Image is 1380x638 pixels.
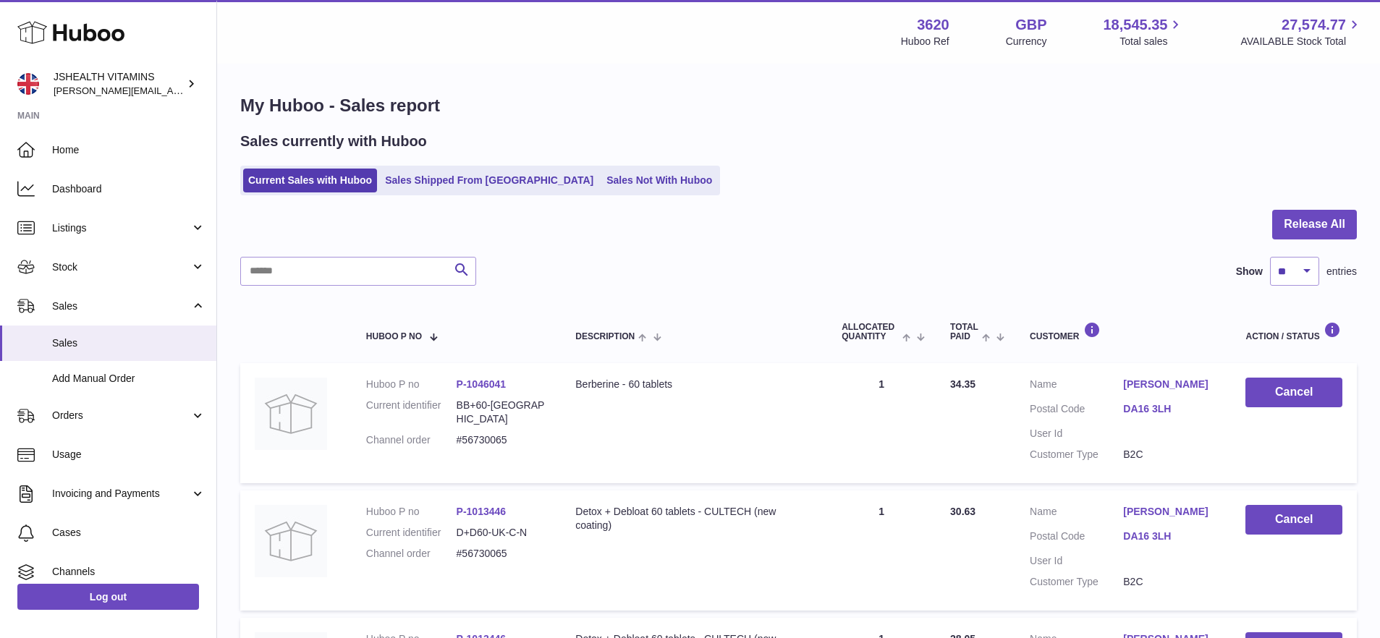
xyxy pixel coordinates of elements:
span: Listings [52,221,190,235]
button: Cancel [1245,378,1342,407]
span: Dashboard [52,182,206,196]
img: no-photo.jpg [255,505,327,577]
dt: Huboo P no [366,505,457,519]
a: P-1046041 [457,378,507,390]
div: Huboo Ref [901,35,949,48]
dd: BB+60-[GEOGRAPHIC_DATA] [457,399,547,426]
span: Orders [52,409,190,422]
a: Log out [17,584,199,610]
span: 34.35 [950,378,975,390]
div: Customer [1030,322,1216,341]
a: Sales Not With Huboo [601,169,717,192]
span: Home [52,143,206,157]
img: francesca@jshealthvitamins.com [17,73,39,95]
div: Berberine - 60 tablets [575,378,813,391]
h2: Sales currently with Huboo [240,132,427,151]
span: Total paid [950,323,978,341]
div: Detox + Debloat 60 tablets - CULTECH (new coating) [575,505,813,532]
dd: B2C [1123,575,1216,589]
dt: Name [1030,505,1123,522]
dt: Customer Type [1030,575,1123,589]
a: 27,574.77 AVAILABLE Stock Total [1240,15,1363,48]
dt: Channel order [366,547,457,561]
dd: B2C [1123,448,1216,462]
dt: Current identifier [366,399,457,426]
dd: #56730065 [457,433,547,447]
span: Channels [52,565,206,579]
strong: 3620 [917,15,949,35]
span: Sales [52,336,206,350]
a: [PERSON_NAME] [1123,505,1216,519]
span: Huboo P no [366,332,422,341]
span: Sales [52,299,190,313]
a: [PERSON_NAME] [1123,378,1216,391]
dt: Postal Code [1030,529,1123,547]
span: entries [1326,265,1357,278]
td: 1 [827,490,936,611]
label: Show [1236,265,1263,278]
dt: Customer Type [1030,448,1123,462]
a: P-1013446 [457,506,507,517]
a: Sales Shipped From [GEOGRAPHIC_DATA] [380,169,598,192]
dt: User Id [1030,554,1123,568]
a: 18,545.35 Total sales [1103,15,1184,48]
div: Currency [1006,35,1047,48]
a: DA16 3LH [1123,402,1216,416]
dd: #56730065 [457,547,547,561]
dd: D+D60-UK-C-N [457,526,547,540]
span: ALLOCATED Quantity [842,323,899,341]
dt: Name [1030,378,1123,395]
span: Stock [52,260,190,274]
dt: Postal Code [1030,402,1123,420]
button: Cancel [1245,505,1342,535]
dt: User Id [1030,427,1123,441]
td: 1 [827,363,936,483]
strong: GBP [1015,15,1046,35]
dt: Channel order [366,433,457,447]
span: Add Manual Order [52,372,206,386]
h1: My Huboo - Sales report [240,94,1357,117]
span: 30.63 [950,506,975,517]
span: Description [575,332,635,341]
button: Release All [1272,210,1357,239]
span: AVAILABLE Stock Total [1240,35,1363,48]
span: Cases [52,526,206,540]
img: no-photo.jpg [255,378,327,450]
dt: Current identifier [366,526,457,540]
div: Action / Status [1245,322,1342,341]
span: Usage [52,448,206,462]
div: JSHEALTH VITAMINS [54,70,184,98]
span: 18,545.35 [1103,15,1167,35]
span: [PERSON_NAME][EMAIL_ADDRESS][DOMAIN_NAME] [54,85,290,96]
dt: Huboo P no [366,378,457,391]
span: Invoicing and Payments [52,487,190,501]
span: Total sales [1119,35,1184,48]
span: 27,574.77 [1282,15,1346,35]
a: Current Sales with Huboo [243,169,377,192]
a: DA16 3LH [1123,529,1216,543]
